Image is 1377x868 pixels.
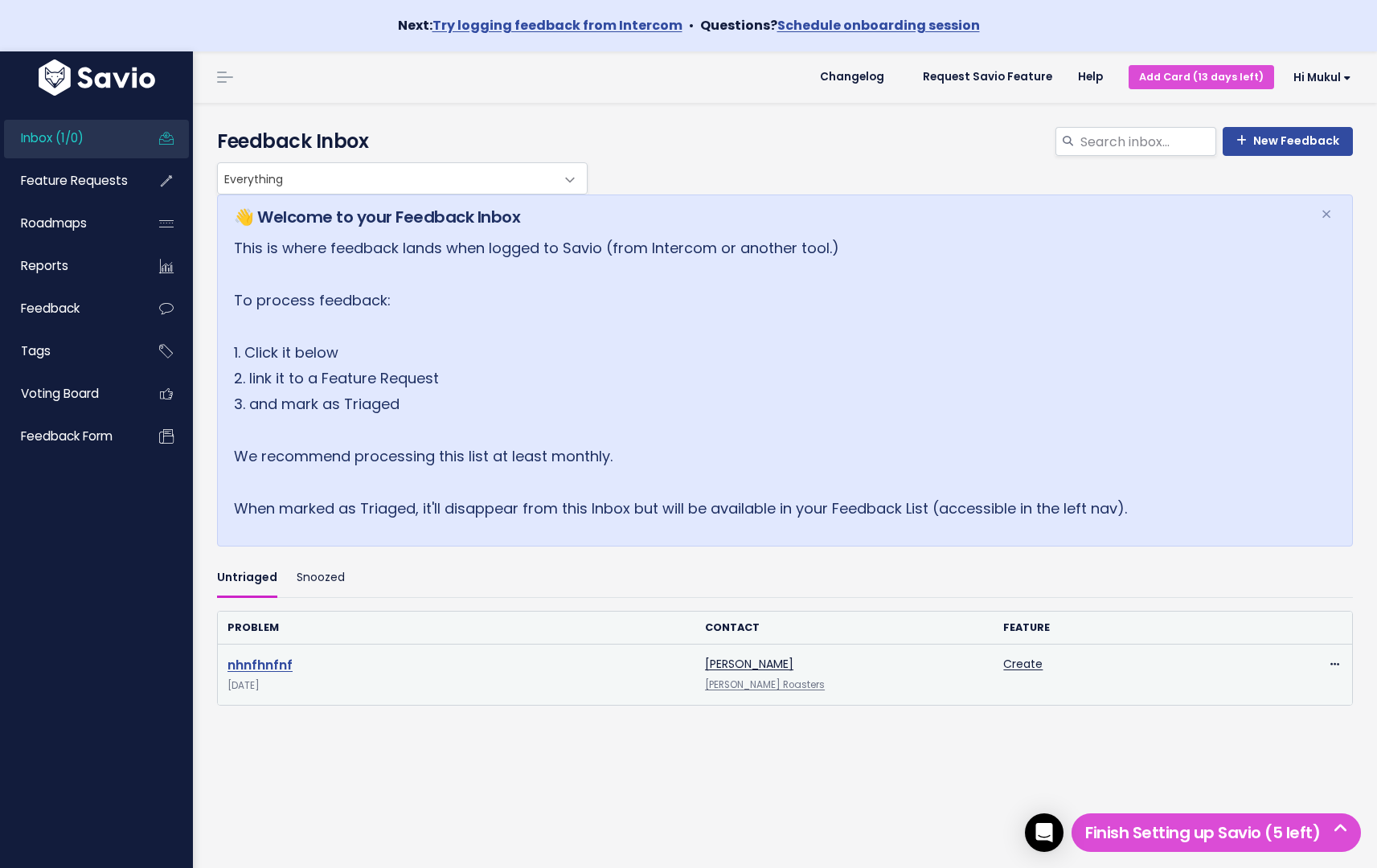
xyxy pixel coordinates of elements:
[234,205,1301,229] h5: 👋 Welcome to your Feedback Inbox
[35,59,159,96] img: logo-white.9d6f32f41409.svg
[695,612,994,645] th: Contact
[994,612,1292,645] th: Feature
[217,559,277,597] a: Untriaged
[21,257,68,274] span: Reports
[4,205,133,242] a: Roadmaps
[398,16,682,35] strong: Next:
[1321,201,1332,227] span: ×
[21,129,84,146] span: Inbox (1/0)
[21,342,51,359] span: Tags
[705,678,825,691] a: [PERSON_NAME] Roasters
[218,163,555,194] span: Everything
[21,385,99,402] span: Voting Board
[1065,65,1116,89] a: Help
[21,428,113,444] span: Feedback form
[4,418,133,455] a: Feedback form
[4,333,133,370] a: Tags
[4,162,133,199] a: Feature Requests
[227,678,686,694] span: [DATE]
[4,120,133,157] a: Inbox (1/0)
[227,656,293,674] a: nhnfhnfnf
[4,290,133,327] a: Feedback
[217,559,1353,597] ul: Filter feature requests
[4,248,133,285] a: Reports
[1079,821,1354,845] h5: Finish Setting up Savio (5 left)
[1003,656,1043,672] a: Create
[1223,127,1353,156] a: New Feedback
[1293,72,1351,84] span: Hi Mukul
[1305,195,1348,234] button: Close
[21,300,80,317] span: Feedback
[777,16,980,35] a: Schedule onboarding session
[1079,127,1216,156] input: Search inbox...
[705,656,793,672] a: [PERSON_NAME]
[432,16,682,35] a: Try logging feedback from Intercom
[1129,65,1274,88] a: Add Card (13 days left)
[1274,65,1364,90] a: Hi Mukul
[910,65,1065,89] a: Request Savio Feature
[700,16,980,35] strong: Questions?
[234,235,1301,522] p: This is where feedback lands when logged to Savio (from Intercom or another tool.) To process fee...
[297,559,345,597] a: Snoozed
[4,375,133,412] a: Voting Board
[217,162,588,194] span: Everything
[1025,813,1063,852] div: Open Intercom Messenger
[21,215,87,231] span: Roadmaps
[217,127,1353,156] h4: Feedback Inbox
[21,172,128,189] span: Feature Requests
[218,612,695,645] th: Problem
[689,16,694,35] span: •
[820,72,884,83] span: Changelog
